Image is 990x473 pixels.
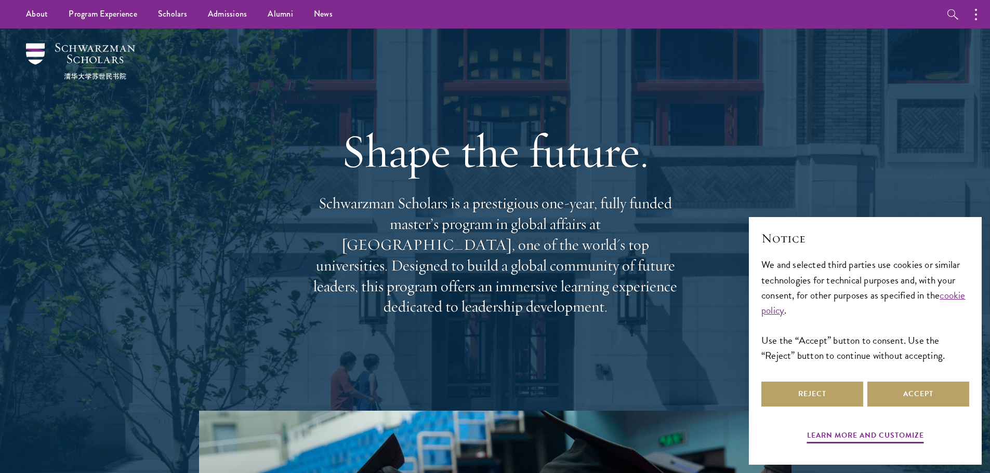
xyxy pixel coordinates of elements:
[867,382,969,407] button: Accept
[308,122,682,180] h1: Shape the future.
[761,257,969,362] div: We and selected third parties use cookies or similar technologies for technical purposes and, wit...
[308,193,682,317] p: Schwarzman Scholars is a prestigious one-year, fully funded master’s program in global affairs at...
[761,288,966,318] a: cookie policy
[761,382,863,407] button: Reject
[26,43,135,79] img: Schwarzman Scholars
[761,229,969,247] h2: Notice
[807,429,924,445] button: Learn more and customize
